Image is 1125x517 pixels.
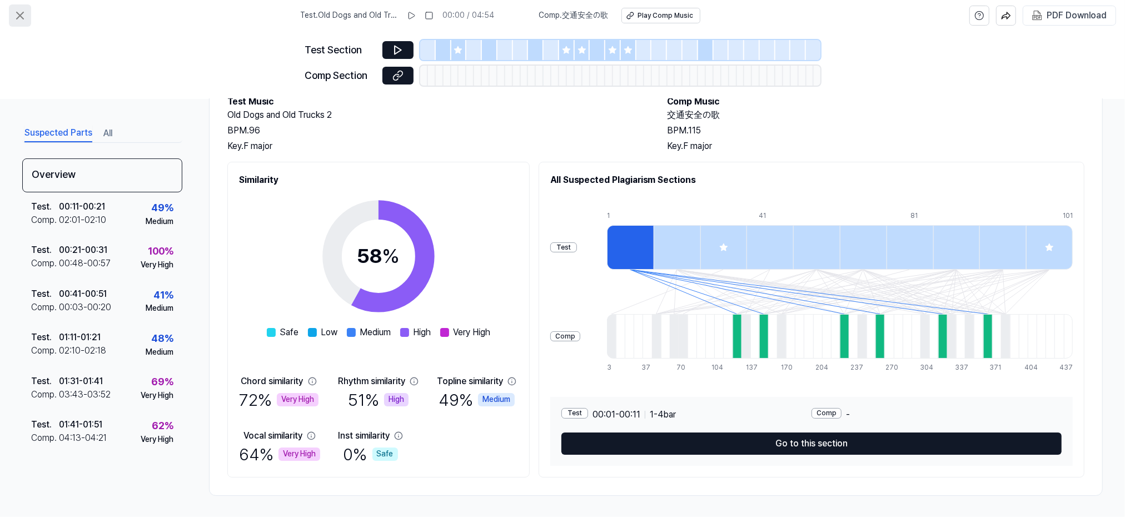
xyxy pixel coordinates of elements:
[141,390,173,401] div: Very High
[454,326,491,339] span: Very High
[550,173,1073,187] h2: All Suspected Plagiarism Sections
[59,375,103,388] div: 01:31 - 01:41
[414,326,431,339] span: High
[621,8,700,23] button: Play Comp Music
[24,125,92,142] button: Suspected Parts
[153,287,173,304] div: 41 %
[59,388,111,401] div: 03:43 - 03:52
[974,10,984,21] svg: help
[227,108,645,122] h2: Old Dogs and Old Trucks 2
[227,95,645,108] h2: Test Music
[1059,363,1073,372] div: 437
[146,216,173,227] div: Medium
[31,431,59,445] div: Comp .
[59,243,107,257] div: 00:21 - 00:31
[31,287,59,301] div: Test .
[812,408,1062,421] div: -
[676,363,685,372] div: 70
[816,363,825,372] div: 204
[31,213,59,227] div: Comp .
[227,140,645,153] div: Key. F major
[31,344,59,357] div: Comp .
[955,363,964,372] div: 337
[59,213,106,227] div: 02:01 - 02:10
[360,326,391,339] span: Medium
[667,108,1084,122] h2: 交通安全の歌
[812,408,842,419] div: Comp
[59,257,111,270] div: 00:48 - 00:57
[227,124,645,137] div: BPM. 96
[151,200,173,216] div: 49 %
[241,375,303,388] div: Chord similarity
[439,388,515,411] div: 49 %
[31,388,59,401] div: Comp .
[31,257,59,270] div: Comp .
[344,443,398,466] div: 0 %
[746,363,755,372] div: 137
[146,347,173,358] div: Medium
[781,363,790,372] div: 170
[357,241,400,271] div: 58
[152,418,173,434] div: 62 %
[22,158,182,192] div: Overview
[321,326,338,339] span: Low
[59,344,106,357] div: 02:10 - 02:18
[59,331,101,344] div: 01:11 - 01:21
[1063,211,1073,221] div: 101
[667,95,1084,108] h2: Comp Music
[642,363,651,372] div: 37
[382,244,400,268] span: %
[607,211,654,221] div: 1
[1047,8,1107,23] div: PDF Download
[141,434,173,445] div: Very High
[146,303,173,314] div: Medium
[305,68,376,84] div: Comp Section
[59,200,105,213] div: 00:11 - 00:21
[280,326,299,339] span: Safe
[478,393,515,406] div: Medium
[141,260,173,271] div: Very High
[550,331,580,342] div: Comp
[667,140,1084,153] div: Key. F major
[442,10,494,21] div: 00:00 / 04:54
[148,243,173,260] div: 100 %
[278,448,320,461] div: Very High
[300,10,398,21] span: Test . Old Dogs and Old Trucks 2
[151,374,173,390] div: 69 %
[31,301,59,314] div: Comp .
[885,363,894,372] div: 270
[593,408,640,421] span: 00:01 - 00:11
[561,433,1062,455] button: Go to this section
[561,408,588,419] div: Test
[338,429,390,443] div: Inst similarity
[650,408,676,421] span: 1 - 4 bar
[969,6,989,26] button: help
[239,443,320,466] div: 64 %
[59,301,111,314] div: 00:03 - 00:20
[305,42,376,58] div: Test Section
[151,331,173,347] div: 48 %
[607,363,616,372] div: 3
[338,375,405,388] div: Rhythm similarity
[59,418,102,431] div: 01:41 - 01:51
[372,448,398,461] div: Safe
[437,375,503,388] div: Topline similarity
[1001,11,1011,21] img: share
[59,287,107,301] div: 00:41 - 00:51
[243,429,302,443] div: Vocal similarity
[550,242,577,253] div: Test
[990,363,999,372] div: 371
[103,125,112,142] button: All
[31,418,59,431] div: Test .
[384,393,409,406] div: High
[31,243,59,257] div: Test .
[920,363,929,372] div: 304
[850,363,859,372] div: 237
[638,11,693,21] div: Play Comp Music
[1032,11,1042,21] img: PDF Download
[759,211,805,221] div: 41
[1030,6,1109,25] button: PDF Download
[277,393,318,406] div: Very High
[911,211,958,221] div: 81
